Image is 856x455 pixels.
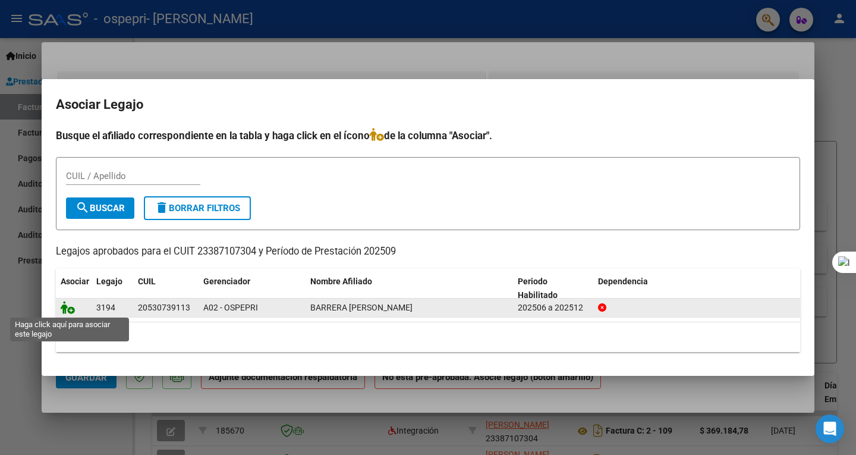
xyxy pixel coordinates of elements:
[66,197,134,219] button: Buscar
[96,303,115,312] span: 3194
[513,269,593,308] datatable-header-cell: Periodo Habilitado
[593,269,801,308] datatable-header-cell: Dependencia
[518,301,588,315] div: 202506 a 202512
[144,196,251,220] button: Borrar Filtros
[310,303,413,312] span: BARRERA JESUS MATEO VALENTIN
[56,322,800,352] div: 1 registros
[92,269,133,308] datatable-header-cell: Legajo
[56,128,800,143] h4: Busque el afiliado correspondiente en la tabla y haga click en el ícono de la columna "Asociar".
[310,277,372,286] span: Nombre Afiliado
[203,277,250,286] span: Gerenciador
[203,303,258,312] span: A02 - OSPEPRI
[138,277,156,286] span: CUIL
[598,277,648,286] span: Dependencia
[61,277,89,286] span: Asociar
[56,93,800,116] h2: Asociar Legajo
[138,301,190,315] div: 20530739113
[133,269,199,308] datatable-header-cell: CUIL
[56,244,800,259] p: Legajos aprobados para el CUIT 23387107304 y Período de Prestación 202509
[199,269,306,308] datatable-header-cell: Gerenciador
[56,269,92,308] datatable-header-cell: Asociar
[96,277,122,286] span: Legajo
[75,200,90,215] mat-icon: search
[155,200,169,215] mat-icon: delete
[816,415,844,443] div: Open Intercom Messenger
[155,203,240,214] span: Borrar Filtros
[518,277,558,300] span: Periodo Habilitado
[306,269,513,308] datatable-header-cell: Nombre Afiliado
[75,203,125,214] span: Buscar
